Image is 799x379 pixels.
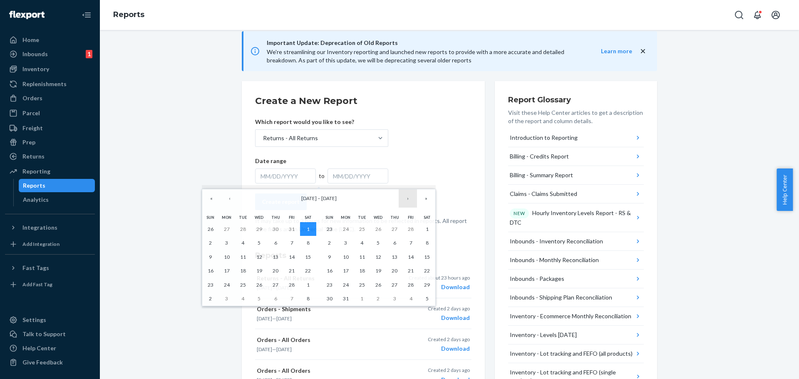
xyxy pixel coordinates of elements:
[508,94,644,105] h3: Report Glossary
[375,268,381,274] abbr: March 19, 2025
[5,47,95,61] a: Inbounds1
[22,223,57,232] div: Integrations
[337,250,354,264] button: March 10, 2025
[301,195,317,201] span: [DATE]
[22,330,66,338] div: Talk to Support
[290,240,293,246] abbr: February 7, 2025
[239,189,399,208] button: [DATE] – [DATE]
[510,275,564,283] div: Inbounds - Packages
[307,240,310,246] abbr: February 8, 2025
[5,356,95,369] button: Give Feedback
[251,278,267,292] button: February 26, 2025
[300,292,316,306] button: March 8, 2025
[22,281,52,288] div: Add Fast Tag
[370,264,386,278] button: March 19, 2025
[424,254,430,260] abbr: March 15, 2025
[510,349,633,358] div: Inventory - Lot tracking and FEFO (all products)
[343,254,349,260] abbr: March 10, 2025
[584,47,632,55] button: Learn more
[392,282,397,288] abbr: March 27, 2025
[424,282,430,288] abbr: March 29, 2025
[359,282,365,288] abbr: March 25, 2025
[22,264,49,272] div: Fast Tags
[267,48,564,64] span: We're streamlining our Inventory reporting and launched new reports to provide with a more accura...
[321,250,337,264] button: March 9, 2025
[224,268,230,274] abbr: February 17, 2025
[343,268,349,274] abbr: March 17, 2025
[255,329,471,360] button: Orders - All Orders[DATE]—[DATE]Created 2 days agoDownload
[337,264,354,278] button: March 17, 2025
[370,236,386,250] button: March 5, 2025
[377,240,380,246] abbr: March 5, 2025
[22,65,49,73] div: Inventory
[235,222,251,236] button: January 28, 2025
[86,50,92,58] div: 1
[508,109,644,125] p: Visit these Help Center articles to get a description of the report and column details.
[268,236,284,250] button: February 6, 2025
[300,222,316,236] button: February 1, 2025
[218,264,235,278] button: February 17, 2025
[343,282,349,288] abbr: March 24, 2025
[403,292,419,306] button: April 4, 2025
[510,190,577,198] div: Claims - Claims Submitted
[273,254,278,260] abbr: February 13, 2025
[300,236,316,250] button: February 8, 2025
[289,268,295,274] abbr: February 21, 2025
[276,346,292,352] time: [DATE]
[273,226,278,232] abbr: January 30, 2025
[5,313,95,327] a: Settings
[354,222,370,236] button: February 25, 2025
[409,240,412,246] abbr: March 7, 2025
[5,121,95,135] a: Freight
[240,226,246,232] abbr: January 28, 2025
[305,215,312,220] abbr: Saturday
[321,264,337,278] button: March 16, 2025
[256,268,262,274] abbr: February 19, 2025
[360,240,363,246] abbr: March 4, 2025
[22,240,60,248] div: Add Integration
[387,278,403,292] button: March 27, 2025
[387,264,403,278] button: March 20, 2025
[392,226,397,232] abbr: February 27, 2025
[403,264,419,278] button: March 21, 2025
[240,254,246,260] abbr: February 11, 2025
[202,250,218,264] button: February 9, 2025
[514,210,525,217] p: NEW
[390,215,399,220] abbr: Thursday
[403,236,419,250] button: March 7, 2025
[239,215,247,220] abbr: Tuesday
[251,292,267,306] button: March 5, 2025
[370,222,386,236] button: February 26, 2025
[510,171,573,179] div: Billing - Summary Report
[354,236,370,250] button: March 4, 2025
[341,215,350,220] abbr: Monday
[375,254,381,260] abbr: March 12, 2025
[508,344,644,363] button: Inventory - Lot tracking and FEFO (all products)
[113,10,144,19] a: Reports
[419,278,435,292] button: March 29, 2025
[19,193,95,206] a: Analytics
[22,152,45,161] div: Returns
[374,215,382,220] abbr: Wednesday
[22,80,67,88] div: Replenishments
[235,264,251,278] button: February 18, 2025
[258,240,261,246] abbr: February 5, 2025
[257,305,397,313] p: Orders - Shipments
[409,283,470,291] div: Download
[256,226,262,232] abbr: January 29, 2025
[307,226,310,232] abbr: February 1, 2025
[19,179,95,192] a: Reports
[271,215,280,220] abbr: Thursday
[428,314,470,322] div: Download
[337,222,354,236] button: February 24, 2025
[508,166,644,185] button: Billing - Summary Report
[202,236,218,250] button: February 2, 2025
[22,50,48,58] div: Inbounds
[235,236,251,250] button: February 4, 2025
[257,315,272,322] time: [DATE]
[240,282,246,288] abbr: February 25, 2025
[424,215,431,220] abbr: Saturday
[202,292,218,306] button: March 2, 2025
[343,295,349,302] abbr: March 31, 2025
[22,124,43,132] div: Freight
